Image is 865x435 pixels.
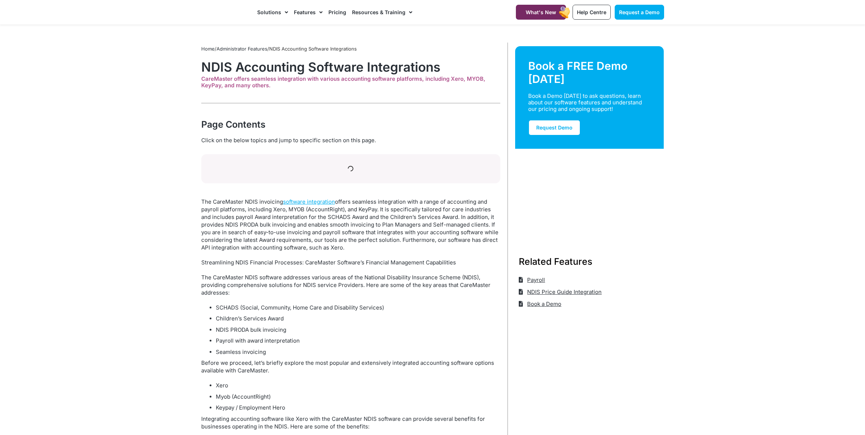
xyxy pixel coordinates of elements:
[528,93,642,112] div: Book a Demo [DATE] to ask questions, learn about our software features and understand our pricing...
[217,46,267,52] a: Administrator Features
[201,46,357,52] span: / /
[525,298,561,310] span: Book a Demo
[615,5,664,20] a: Request a Demo
[201,7,250,18] img: CareMaster Logo
[577,9,606,15] span: Help Centre
[201,415,500,430] p: Integrating accounting software like Xero with the CareMaster NDIS software can provide several b...
[619,9,660,15] span: Request a Demo
[528,59,651,85] div: Book a FREE Demo [DATE]
[515,149,664,238] img: Support Worker and NDIS Participant out for a coffee.
[201,76,500,89] div: CareMaster offers seamless integration with various accounting software platforms, including Xero...
[216,326,500,334] li: NDIS PRODA bulk invoicing
[526,9,556,15] span: What's New
[201,198,500,251] p: The CareMaster NDIS invoicing offers seamless integration with a range of accounting and payroll ...
[216,393,500,401] li: Myob (AccountRight)
[528,120,581,136] a: Request Demo
[519,274,545,286] a: Payroll
[201,118,500,131] div: Page Contents
[536,124,573,131] span: Request Demo
[201,359,500,374] p: Before we proceed, let’s briefly explore the most popular and extensively integrated accounting s...
[525,274,545,286] span: Payroll
[201,46,215,52] a: Home
[216,315,500,323] li: Children’s Services Award
[201,274,500,296] p: The CareMaster NDIS software addresses various areas of the National Disability Insurance Scheme ...
[216,404,500,412] li: Keypay / Employment Hero
[201,59,500,75] h1: NDIS Accounting Software Integrations
[519,286,602,298] a: NDIS Price Guide Integration
[519,298,562,310] a: Book a Demo
[525,286,602,298] span: NDIS Price Guide Integration
[519,255,660,268] h3: Related Features
[201,136,500,144] div: Click on the below topics and jump to specific section on this page.
[216,348,500,356] li: Seamless invoicing
[216,337,500,345] li: Payroll with award interpretation
[216,382,500,390] li: Xero
[269,46,357,52] span: NDIS Accounting Software Integrations
[573,5,611,20] a: Help Centre
[216,304,500,312] li: SCHADS (Social, Community, Home Care and Disability Services)
[283,198,335,205] a: software integration
[516,5,566,20] a: What's New
[201,259,500,266] p: Streamlining NDIS Financial Processes: CareMaster Software’s Financial Management Capabilities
